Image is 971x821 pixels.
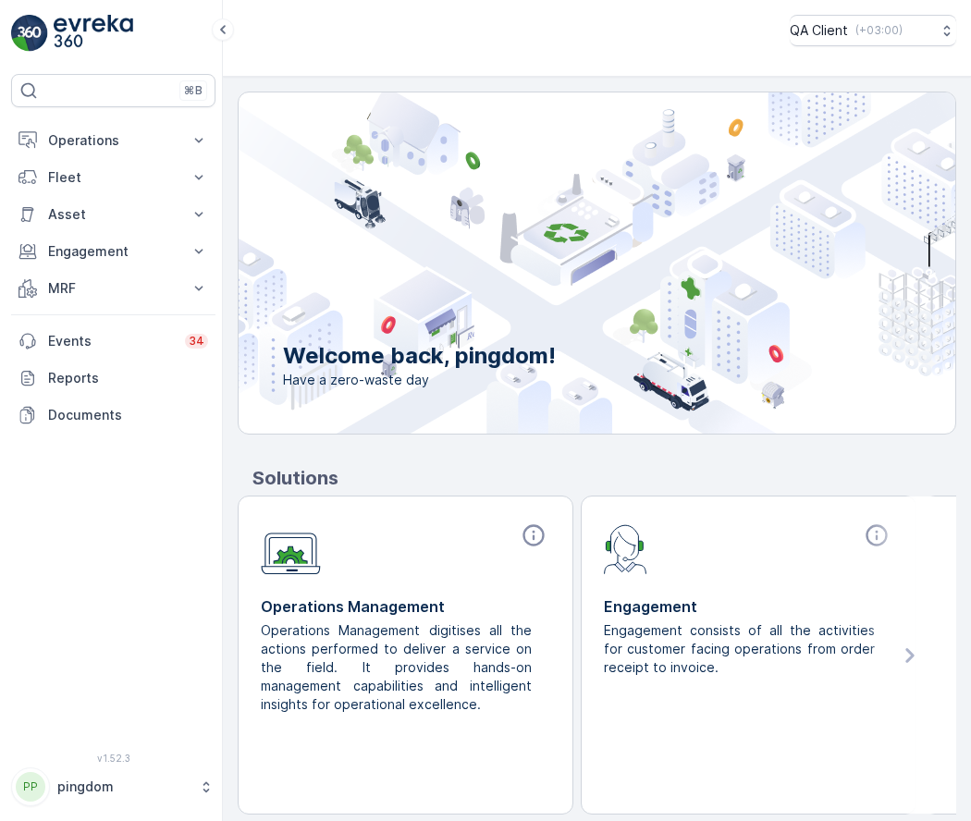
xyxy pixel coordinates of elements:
p: Engagement consists of all the activities for customer facing operations from order receipt to in... [604,621,879,677]
p: ⌘B [184,83,203,98]
button: Engagement [11,233,215,270]
div: PP [16,772,45,802]
p: Engagement [604,595,893,618]
p: pingdom [57,778,190,796]
p: Welcome back, pingdom! [283,341,556,371]
button: Asset [11,196,215,233]
img: module-icon [604,522,647,574]
p: Operations Management digitises all the actions performed to deliver a service on the field. It p... [261,621,535,714]
p: Engagement [48,242,178,261]
p: Reports [48,369,208,387]
a: Reports [11,360,215,397]
button: QA Client(+03:00) [790,15,956,46]
button: PPpingdom [11,767,215,806]
img: logo_light-DOdMpM7g.png [54,15,133,52]
p: Operations Management [261,595,550,618]
p: Solutions [252,464,956,492]
a: Events34 [11,323,215,360]
button: Fleet [11,159,215,196]
p: MRF [48,279,178,298]
p: Documents [48,406,208,424]
button: MRF [11,270,215,307]
p: Events [48,332,174,350]
img: logo [11,15,48,52]
img: module-icon [261,522,321,575]
p: Operations [48,131,178,150]
span: Have a zero-waste day [283,371,556,389]
p: ( +03:00 ) [855,23,903,38]
a: Documents [11,397,215,434]
span: v 1.52.3 [11,753,215,764]
p: Fleet [48,168,178,187]
img: city illustration [155,92,955,434]
p: Asset [48,205,178,224]
p: 34 [189,334,204,349]
p: QA Client [790,21,848,40]
button: Operations [11,122,215,159]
